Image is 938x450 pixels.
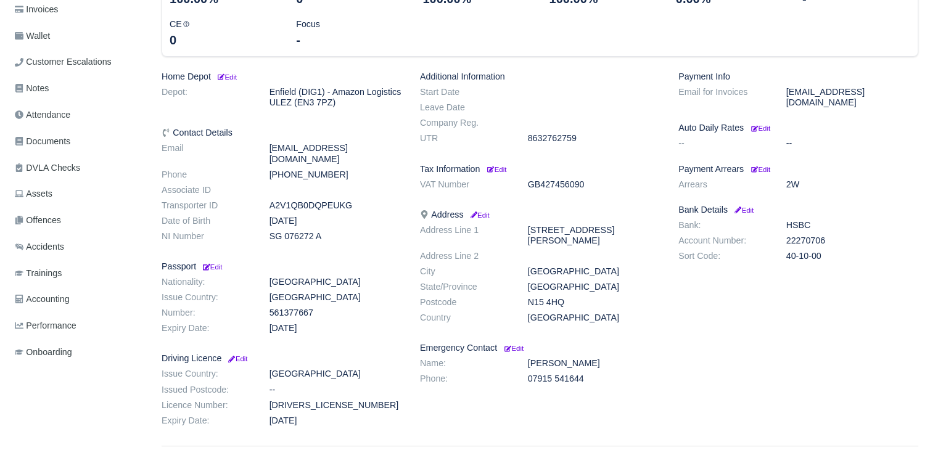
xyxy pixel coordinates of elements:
a: Offences [10,208,147,232]
small: Edit [733,207,754,214]
dd: [DATE] [260,216,411,226]
dd: Enfield (DIG1) - Amazon Logistics ULEZ (EN3 7PZ) [260,87,411,108]
dd: [STREET_ADDRESS][PERSON_NAME] [519,225,669,246]
dt: Email for Invoices [669,87,777,108]
a: DVLA Checks [10,156,147,180]
a: Trainings [10,261,147,285]
dd: [GEOGRAPHIC_DATA] [260,277,411,287]
dd: [EMAIL_ADDRESS][DOMAIN_NAME] [260,143,411,164]
a: Edit [733,205,754,215]
dd: -- [777,138,928,149]
span: Customer Escalations [15,55,112,69]
dt: Licence Number: [152,400,260,411]
dd: [GEOGRAPHIC_DATA] [519,282,669,292]
dt: Start Date [411,87,519,97]
dt: Date of Birth [152,216,260,226]
dd: A2V1QB0DQPEUKG [260,200,411,211]
small: Edit [468,211,489,219]
dt: Expiry Date: [152,415,260,426]
h6: Auto Daily Rates [678,123,918,133]
dd: [GEOGRAPHIC_DATA] [519,313,669,323]
dt: Depot: [152,87,260,108]
small: Edit [201,263,222,271]
iframe: Chat Widget [717,308,938,450]
dd: 561377667 [260,308,411,318]
dt: -- [669,138,777,149]
dd: [DRIVERS_LICENSE_NUMBER] [260,400,411,411]
span: Accidents [15,240,64,254]
a: Edit [749,123,770,133]
dd: [PHONE_NUMBER] [260,170,411,180]
span: Accounting [15,292,70,306]
a: Documents [10,129,147,153]
dt: Postcode [411,297,519,308]
dt: State/Province [411,282,519,292]
dd: [GEOGRAPHIC_DATA] [519,266,669,277]
dd: HSBC [777,220,928,231]
dd: [GEOGRAPHIC_DATA] [260,292,411,303]
dd: GB427456090 [519,179,669,190]
a: Customer Escalations [10,50,147,74]
dd: 8632762759 [519,133,669,144]
h6: Driving Licence [162,353,401,364]
h6: Address [420,210,660,220]
h6: Passport [162,261,401,272]
a: Edit [485,164,506,174]
a: Assets [10,182,147,206]
span: Invoices [15,2,58,17]
dd: [DATE] [260,415,411,426]
dd: [DATE] [260,323,411,333]
span: Trainings [15,266,62,280]
dd: N15 4HQ [519,297,669,308]
span: Assets [15,187,52,201]
dt: Company Reg. [411,118,519,128]
h6: Payment Arrears [678,164,918,174]
a: Onboarding [10,340,147,364]
span: Offences [15,213,61,227]
a: Wallet [10,24,147,48]
dt: Issue Country: [152,292,260,303]
div: CE [160,17,287,49]
a: Accounting [10,287,147,311]
span: Documents [15,134,70,149]
a: Edit [502,343,524,353]
dt: Account Number: [669,235,777,246]
dt: Address Line 2 [411,251,519,261]
dt: NI Number [152,231,260,242]
a: Accidents [10,235,147,259]
dt: Address Line 1 [411,225,519,246]
h6: Payment Info [678,72,918,82]
dt: UTR [411,133,519,144]
span: Onboarding [15,345,72,359]
span: DVLA Checks [15,161,80,175]
dt: Phone: [411,374,519,384]
div: - [296,31,404,49]
a: Notes [10,76,147,100]
a: Performance [10,314,147,338]
dd: 07915 541644 [519,374,669,384]
span: Notes [15,81,49,96]
dt: VAT Number [411,179,519,190]
a: Attendance [10,103,147,127]
dd: [PERSON_NAME] [519,358,669,369]
h6: Additional Information [420,72,660,82]
a: Edit [226,353,247,363]
dt: Phone [152,170,260,180]
dt: Expiry Date: [152,323,260,333]
dt: Name: [411,358,519,369]
dt: Email [152,143,260,164]
dt: Leave Date [411,102,519,113]
dt: Country [411,313,519,323]
small: Edit [487,166,506,173]
a: Edit [749,164,770,174]
dt: Nationality: [152,277,260,287]
h6: Home Depot [162,72,401,82]
h6: Tax Information [420,164,660,174]
dt: Issue Country: [152,369,260,379]
h6: Bank Details [678,205,918,215]
small: Edit [226,355,247,362]
a: Edit [216,72,237,81]
dt: Associate ID [152,185,260,195]
dt: Bank: [669,220,777,231]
